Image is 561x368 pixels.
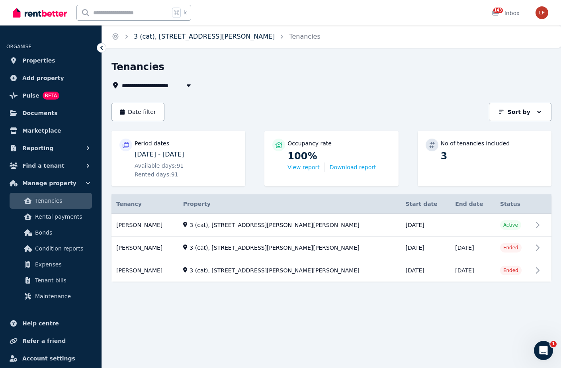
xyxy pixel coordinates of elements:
a: Marketplace [6,123,95,139]
span: Rental payments [35,212,89,221]
td: [DATE] [450,259,495,282]
span: Bonds [35,228,89,237]
a: Account settings [6,350,95,366]
span: Documents [22,108,58,118]
nav: Breadcrumb [102,25,330,48]
span: BETA [43,92,59,100]
a: Condition reports [10,241,92,256]
span: Find a tenant [22,161,65,170]
p: Sort by [508,108,530,116]
a: Properties [6,53,95,69]
p: Period dates [135,139,169,147]
th: Status [495,194,532,214]
button: Date filter [111,103,164,121]
span: Properties [22,56,55,65]
span: Tenant bills [35,276,89,285]
a: Expenses [10,256,92,272]
span: ORGANISE [6,44,31,49]
span: Manage property [22,178,76,188]
span: Rented days: 91 [135,170,178,178]
button: Find a tenant [6,158,95,174]
a: Help centre [6,315,95,331]
span: Marketplace [22,126,61,135]
button: View report [287,163,319,171]
span: Add property [22,73,64,83]
th: Property [178,194,401,214]
span: Tenancy [116,200,142,208]
a: View details for Antoine Leroy [111,237,551,259]
p: 3 [441,150,543,162]
td: [DATE] [401,237,450,259]
span: Available days: 91 [135,162,184,170]
p: Occupancy rate [287,139,332,147]
a: View details for Matthew Douglas [111,260,551,282]
span: 143 [493,8,503,13]
a: Refer a friend [6,333,95,349]
span: Tenancies [35,196,89,206]
a: PulseBETA [6,88,95,104]
button: Reporting [6,140,95,156]
p: No of tenancies included [441,139,510,147]
span: Reporting [22,143,53,153]
span: 1 [550,341,557,347]
a: Maintenance [10,288,92,304]
button: Download report [330,163,376,171]
span: Condition reports [35,244,89,253]
a: Tenant bills [10,272,92,288]
p: 100% [287,150,390,162]
td: [DATE] [450,237,495,259]
a: 3 (cat), [STREET_ADDRESS][PERSON_NAME] [134,33,275,40]
button: Manage property [6,175,95,191]
p: [DATE] - [DATE] [135,150,237,159]
span: Tenancies [289,32,320,41]
a: Bonds [10,225,92,241]
a: Tenancies [10,193,92,209]
a: View details for Mehdi Mazni [111,214,551,237]
div: Inbox [492,9,520,17]
span: k [184,10,187,16]
td: [DATE] [401,259,450,282]
span: Maintenance [35,292,89,301]
span: Help centre [22,319,59,328]
a: Add property [6,70,95,86]
a: Rental payments [10,209,92,225]
a: Documents [6,105,95,121]
iframe: Intercom live chat [534,341,553,360]
img: RentBetter [13,7,67,19]
span: Expenses [35,260,89,269]
th: Start date [401,194,450,214]
img: Leo Fung [536,6,548,19]
th: End date [450,194,495,214]
span: Refer a friend [22,336,66,346]
span: Pulse [22,91,39,100]
span: Account settings [22,354,75,363]
button: Sort by [489,103,551,121]
h1: Tenancies [111,61,164,73]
